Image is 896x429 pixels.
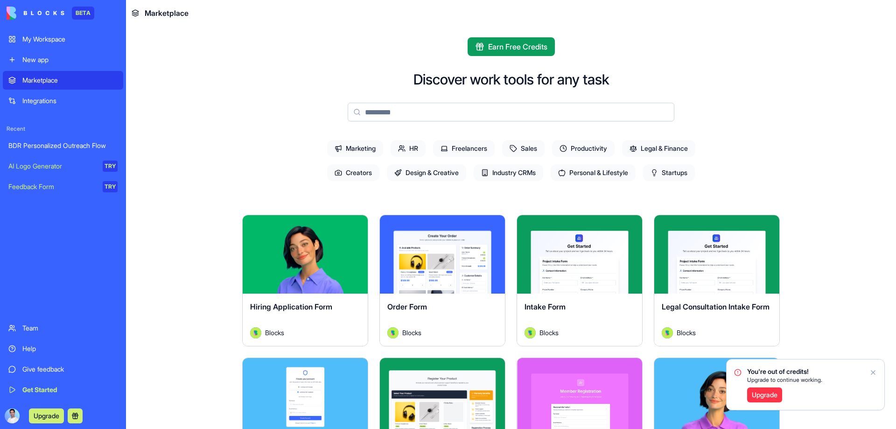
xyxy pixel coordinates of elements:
[7,91,138,100] div: [PERSON_NAME]
[22,324,118,333] div: Team
[747,376,822,384] span: Upgrade to continue working.
[551,164,636,181] span: Personal & Lifestyle
[643,164,695,181] span: Startups
[413,71,609,88] h2: Discover work tools for any task
[6,4,24,21] button: go back
[3,30,123,49] a: My Workspace
[29,408,64,423] button: Upgrade
[3,177,123,196] a: Feedback FormTRY
[3,125,123,133] span: Recent
[29,306,37,313] button: Emoji picker
[145,7,189,19] span: Marketplace
[49,220,151,237] b: ScalePath Biz - Your Path to Growth
[8,286,179,302] textarea: Message…
[7,82,138,91] div: Best,
[250,302,332,311] span: Hiring Application Form
[387,164,466,181] span: Design & Creative
[114,261,125,269] a: dIn
[49,142,179,188] div: Thank you for getting back to me so quickly. I have scheduled a meeting for [DATE] and will be ha...
[44,306,52,313] button: Gif picker
[49,261,103,269] a: [PERSON_NAME]
[103,181,118,192] div: TRY
[517,215,643,346] a: Intake FormAvatarBlocks
[677,328,696,338] span: Blocks
[3,50,123,69] a: New app
[8,162,96,171] div: AI Logo Generator
[242,215,368,346] a: Hiring Application FormAvatarBlocks
[103,161,118,172] div: TRY
[45,12,93,21] p: Active 30m ago
[49,206,179,215] div: Dror
[160,302,175,317] button: Send a message…
[127,261,161,269] a: Let's Meet
[327,140,383,157] span: Marketing
[265,328,284,338] span: Blocks
[22,76,118,85] div: Marketplace
[3,157,123,176] a: AI Logo GeneratorTRY
[3,380,123,399] a: Get Started
[22,55,118,64] div: New app
[8,141,118,150] div: BDR Personalized Outreach Flow
[474,164,543,181] span: Industry CRMs
[63,206,140,214] b: Dror Digmi | Founder
[94,271,154,278] a: [PHONE_NUMBER]
[14,306,22,313] button: Upload attachment
[49,284,175,314] img: צילום מסך 2025-09-25 124116.png
[27,5,42,20] div: Profile image for Sharon
[22,35,118,44] div: My Workspace
[41,122,187,320] div: Hi [PERSON_NAME],Thank you for getting back to me so quickly. I have scheduled a meeting for [DAT...
[552,140,615,157] span: Productivity
[49,192,179,202] div: Best,
[662,327,673,338] img: Avatar
[250,327,261,338] img: Avatar
[3,339,123,358] a: Help
[7,31,138,77] div: If helpful, I can show you both options and map them to your workflow. You can grab a time or tel...
[525,302,566,311] span: Intake Form
[105,261,112,269] a: ke
[3,360,123,379] a: Give feedback
[164,4,181,21] div: Close
[387,327,399,338] img: Avatar
[7,107,81,113] div: [PERSON_NAME] • 2h ago
[402,328,421,338] span: Blocks
[387,302,427,311] span: Order Form
[59,50,74,57] a: here
[327,164,379,181] span: Creators
[49,271,92,278] a: ScalePath Biz
[22,344,118,353] div: Help
[433,140,495,157] span: Freelancers
[488,41,547,52] span: Earn Free Credits
[7,7,64,20] img: logo
[391,140,426,157] span: HR
[662,302,770,311] span: Legal Consultation Intake Form
[747,367,822,376] span: You're out of credits!
[22,385,118,394] div: Get Started
[7,7,94,20] a: BETA
[146,4,164,21] button: Home
[525,327,536,338] img: Avatar
[59,306,67,313] button: Start recording
[539,328,559,338] span: Blocks
[3,136,123,155] a: BDR Personalized Outreach Flow
[3,71,123,90] a: Marketplace
[72,7,94,20] div: BETA
[49,128,179,137] div: Hi [PERSON_NAME],
[22,96,118,105] div: Integrations
[22,365,118,374] div: Give feedback
[379,215,505,346] a: Order FormAvatarBlocks
[622,140,695,157] span: Legal & Finance
[5,408,20,423] img: ACg8ocJe9gzVsr368_XWKPXoMQFmWIu3RKhwJqcZN6YsArLBWYAy31o=s96-c
[8,182,96,191] div: Feedback Form
[3,91,123,110] a: Integrations
[45,5,106,12] h1: [PERSON_NAME]
[468,37,555,56] button: Earn Free Credits
[502,140,545,157] span: Sales
[29,411,64,420] a: Upgrade
[3,319,123,338] a: Team
[654,215,780,346] a: Legal Consultation Intake FormAvatarBlocks
[747,387,782,402] a: Upgrade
